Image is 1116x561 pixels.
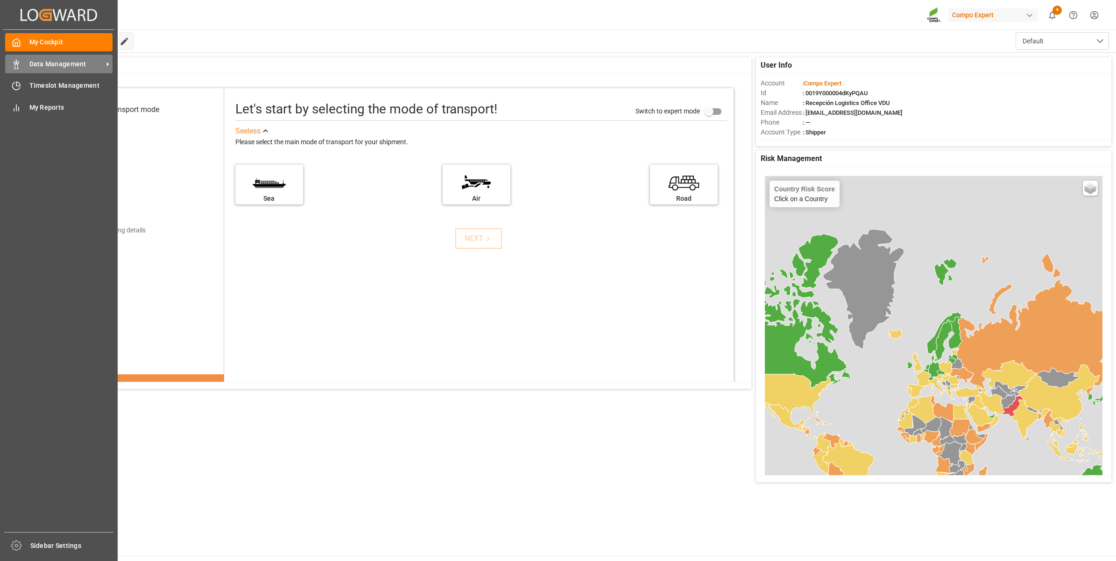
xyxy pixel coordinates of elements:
span: My Reports [29,103,113,112]
span: Email Address [761,108,803,118]
span: Default [1023,36,1044,46]
div: Road [655,194,713,203]
div: Let's start by selecting the mode of transport! [235,99,497,119]
span: : 0019Y000004dKyPQAU [803,90,868,97]
div: Air [447,194,506,203]
span: Account [761,78,803,88]
div: Click on a Country [774,185,835,203]
div: Please select the main mode of transport for your shipment. [235,137,727,148]
button: Help Center [1063,5,1084,26]
div: Select transport mode [87,104,159,115]
img: Screenshot%202023-09-29%20at%2010.02.21.png_1712312052.png [927,7,942,23]
a: My Reports [5,98,113,116]
span: Risk Management [761,153,822,164]
div: See less [235,126,261,137]
div: Sea [240,194,298,203]
span: Phone [761,118,803,127]
span: : [803,80,841,87]
span: My Cockpit [29,37,113,47]
button: NEXT [455,228,502,249]
button: open menu [1016,32,1109,50]
span: 4 [1052,6,1062,15]
span: : [EMAIL_ADDRESS][DOMAIN_NAME] [803,109,903,116]
span: User Info [761,60,792,71]
span: Timeslot Management [29,81,113,91]
button: Compo Expert [948,6,1042,24]
a: Timeslot Management [5,77,113,95]
span: Account Type [761,127,803,137]
div: NEXT [465,233,493,244]
span: Compo Expert [804,80,841,87]
a: My Cockpit [5,33,113,51]
a: Layers [1083,181,1098,196]
span: Id [761,88,803,98]
h4: Country Risk Score [774,185,835,193]
span: Name [761,98,803,108]
span: Data Management [29,59,103,69]
span: Sidebar Settings [30,541,114,551]
span: : — [803,119,810,126]
span: Switch to expert mode [636,107,700,115]
button: show 4 new notifications [1042,5,1063,26]
span: : Shipper [803,129,826,136]
span: : Recepción Logistics Office VDU [803,99,890,106]
div: Compo Expert [948,8,1038,22]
